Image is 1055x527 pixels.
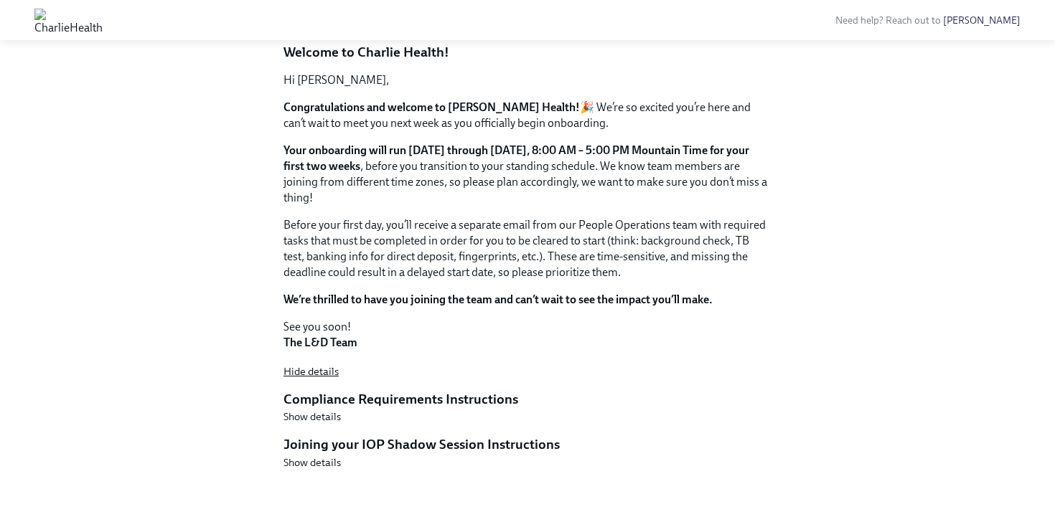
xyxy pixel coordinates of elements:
h5: Compliance Requirements Instructions [283,390,772,409]
p: Hi [PERSON_NAME], [283,72,772,88]
span: Need help? Reach out to [835,14,1021,27]
h5: Welcome to Charlie Health! [283,43,772,62]
strong: Congratulations and welcome to [PERSON_NAME] Health! [283,100,580,114]
h5: Joining your IOP Shadow Session Instructions [283,435,772,454]
strong: We’re thrilled to have you joining the team and can’t wait to see the impact you’ll make. [283,293,713,306]
a: [PERSON_NAME] [943,14,1021,27]
button: Hide details [283,364,339,379]
strong: Your onboarding will run [DATE] through [DATE], 8:00 AM – 5:00 PM Mountain Time for your first tw... [283,143,749,173]
p: See you soon! [283,319,772,351]
img: CharlieHealth [34,9,103,32]
p: Before your first day, you’ll receive a separate email from our People Operations team with requi... [283,217,772,280]
p: 🎉 We’re so excited you’re here and can’t wait to meet you next week as you officially begin onboa... [283,100,772,131]
button: Show details [283,455,341,470]
p: , before you transition to your standing schedule. We know team members are joining from differen... [283,143,772,206]
button: Show details [283,409,341,424]
strong: The L&D Team [283,336,357,349]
